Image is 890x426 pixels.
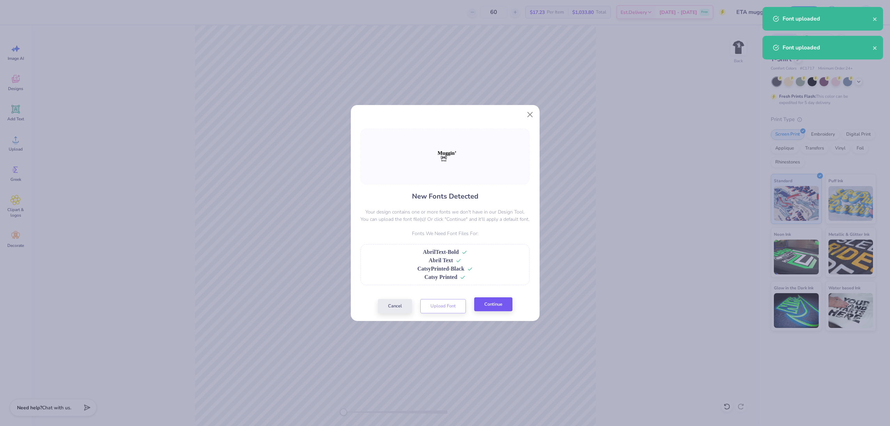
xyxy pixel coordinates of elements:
[523,108,536,121] button: Close
[474,297,512,312] button: Continue
[424,274,458,280] span: Catsy Printed
[417,266,464,272] span: CatsyPrinted-Black
[378,299,412,313] button: Cancel
[783,15,873,23] div: Font uploaded
[423,249,459,255] span: AbrilText-Bold
[429,257,453,263] span: Abril Text
[361,230,529,237] p: Fonts We Need Font Files For:
[873,15,877,23] button: close
[873,43,877,52] button: close
[783,43,873,52] div: Font uploaded
[361,208,529,223] p: Your design contains one or more fonts we don't have in our Design Tool. You can upload the font ...
[412,191,478,201] h4: New Fonts Detected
